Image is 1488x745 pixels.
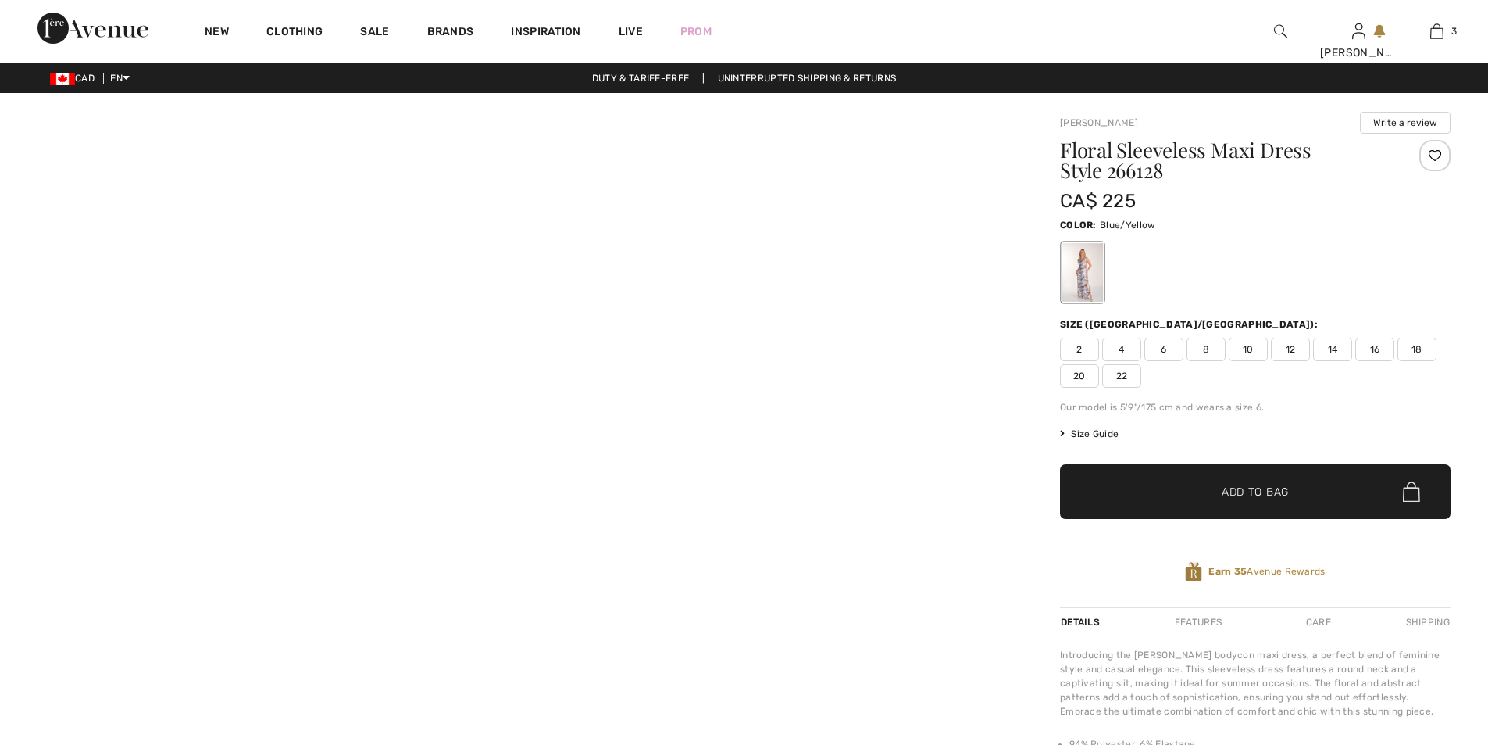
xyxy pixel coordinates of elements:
span: CAD [50,73,101,84]
span: 20 [1060,364,1099,388]
img: Avenue Rewards [1185,561,1202,582]
strong: Earn 35 [1208,566,1247,577]
span: 6 [1144,338,1183,361]
a: New [205,25,229,41]
img: 1ère Avenue [37,13,148,44]
img: My Info [1352,22,1365,41]
div: Our model is 5'9"/175 cm and wears a size 6. [1060,400,1451,414]
div: Care [1293,608,1344,636]
span: Add to Bag [1222,484,1289,500]
a: Clothing [266,25,323,41]
span: Avenue Rewards [1208,564,1325,578]
span: 16 [1355,338,1394,361]
button: Add to Bag [1060,464,1451,519]
span: 8 [1186,338,1226,361]
span: EN [110,73,130,84]
a: Prom [680,23,712,40]
a: Sign In [1352,23,1365,38]
a: Live [619,23,643,40]
img: Canadian Dollar [50,73,75,85]
a: Brands [427,25,474,41]
img: My Bag [1430,22,1443,41]
div: Size ([GEOGRAPHIC_DATA]/[GEOGRAPHIC_DATA]): [1060,317,1321,331]
h1: Floral Sleeveless Maxi Dress Style 266128 [1060,140,1386,181]
span: 14 [1313,338,1352,361]
span: 10 [1229,338,1268,361]
a: Sale [360,25,389,41]
div: Introducing the [PERSON_NAME] bodycon maxi dress, a perfect blend of feminine style and casual el... [1060,648,1451,718]
a: [PERSON_NAME] [1060,117,1138,128]
span: 4 [1102,338,1141,361]
span: 3 [1451,24,1457,38]
button: Write a review [1360,112,1451,134]
div: Shipping [1402,608,1451,636]
img: Bag.svg [1403,482,1420,502]
span: CA$ 225 [1060,190,1136,212]
span: Size Guide [1060,427,1119,441]
span: 12 [1271,338,1310,361]
div: Details [1060,608,1104,636]
span: 2 [1060,338,1099,361]
div: Blue/Yellow [1062,243,1103,302]
img: search the website [1274,22,1287,41]
span: Inspiration [511,25,580,41]
span: 22 [1102,364,1141,388]
span: 18 [1397,338,1436,361]
div: [PERSON_NAME] [1320,45,1397,61]
a: 3 [1398,22,1475,41]
span: Color: [1060,220,1097,231]
span: Blue/Yellow [1100,220,1155,231]
div: Features [1161,608,1235,636]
